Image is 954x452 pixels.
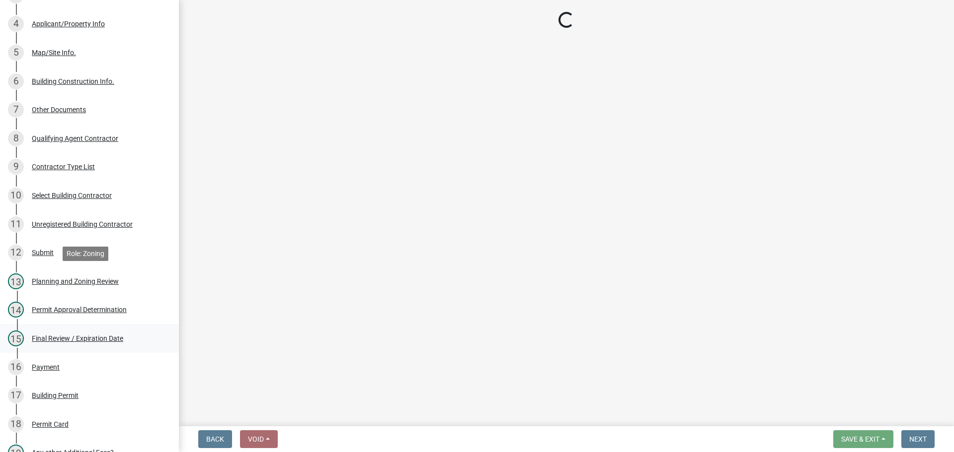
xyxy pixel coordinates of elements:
div: 18 [8,416,24,432]
span: Save & Exit [841,435,879,443]
div: 9 [8,159,24,175]
div: 10 [8,188,24,203]
div: 14 [8,302,24,318]
div: Submit [32,249,54,256]
button: Save & Exit [833,430,893,448]
div: Other Documents [32,106,86,113]
div: Select Building Contractor [32,192,112,199]
span: Back [206,435,224,443]
div: 16 [8,359,24,375]
div: Map/Site Info. [32,49,76,56]
div: 7 [8,102,24,118]
div: 5 [8,45,24,61]
div: Building Construction Info. [32,78,114,85]
span: Next [909,435,927,443]
span: Void [248,435,264,443]
div: 4 [8,16,24,32]
div: Role: Zoning [63,247,108,261]
div: Unregistered Building Contractor [32,221,133,228]
div: Planning and Zoning Review [32,278,119,285]
div: 11 [8,216,24,232]
div: Qualifying Agent Contractor [32,135,118,142]
div: Contractor Type List [32,163,95,170]
div: Permit Approval Determination [32,306,127,313]
div: Final Review / Expiration Date [32,335,123,342]
div: Permit Card [32,421,69,428]
button: Back [198,430,232,448]
div: 15 [8,330,24,346]
div: 8 [8,130,24,146]
button: Void [240,430,278,448]
button: Next [901,430,935,448]
div: 17 [8,387,24,403]
div: 6 [8,73,24,89]
div: 13 [8,273,24,289]
div: Building Permit [32,392,79,399]
div: Payment [32,364,60,371]
div: Applicant/Property Info [32,20,105,27]
div: 12 [8,245,24,260]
